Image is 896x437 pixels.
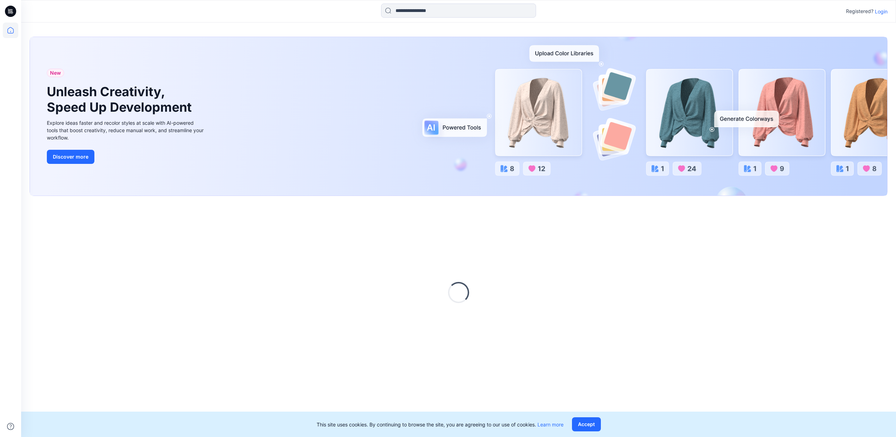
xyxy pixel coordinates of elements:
[50,69,61,77] span: New
[47,150,94,164] button: Discover more
[47,119,205,141] div: Explore ideas faster and recolor styles at scale with AI-powered tools that boost creativity, red...
[317,421,564,428] p: This site uses cookies. By continuing to browse the site, you are agreeing to our use of cookies.
[537,421,564,427] a: Learn more
[47,84,195,115] h1: Unleash Creativity, Speed Up Development
[572,417,601,431] button: Accept
[47,150,205,164] a: Discover more
[846,7,873,16] p: Registered?
[875,8,888,15] p: Login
